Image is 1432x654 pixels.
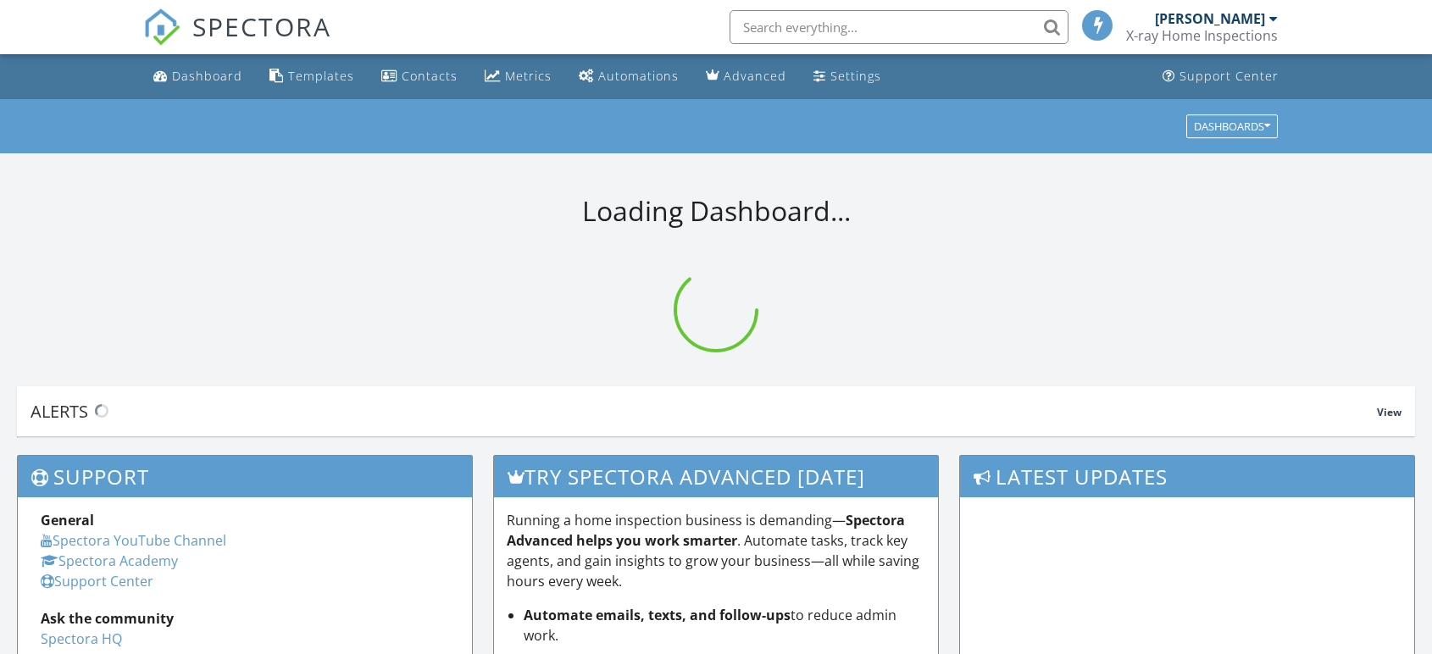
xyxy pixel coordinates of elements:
a: Spectora HQ [41,629,122,648]
a: Support Center [41,572,153,590]
img: The Best Home Inspection Software - Spectora [143,8,180,46]
span: View [1377,405,1401,419]
div: Alerts [31,400,1377,423]
h3: Try spectora advanced [DATE] [494,456,938,497]
div: Templates [288,68,354,84]
div: Support Center [1179,68,1279,84]
span: SPECTORA [192,8,331,44]
li: to reduce admin work. [524,605,925,646]
div: Dashboards [1194,120,1270,132]
a: Automations (Basic) [572,61,685,92]
div: Metrics [505,68,552,84]
p: Running a home inspection business is demanding— . Automate tasks, track key agents, and gain ins... [507,510,925,591]
a: Dashboard [147,61,249,92]
strong: Automate emails, texts, and follow-ups [524,606,791,624]
strong: General [41,511,94,529]
div: Advanced [724,68,786,84]
h3: Latest Updates [960,456,1414,497]
a: Settings [807,61,888,92]
a: Advanced [699,61,793,92]
a: Templates [263,61,361,92]
a: Metrics [478,61,558,92]
h3: Support [18,456,472,497]
a: Spectora YouTube Channel [41,531,226,550]
input: Search everything... [730,10,1068,44]
strong: Spectora Advanced helps you work smarter [507,511,905,550]
div: Automations [598,68,679,84]
div: Contacts [402,68,458,84]
a: Contacts [375,61,464,92]
a: SPECTORA [143,23,331,58]
button: Dashboards [1186,114,1278,138]
div: Settings [830,68,881,84]
div: X-ray Home Inspections [1126,27,1278,44]
div: Dashboard [172,68,242,84]
div: [PERSON_NAME] [1155,10,1265,27]
a: Support Center [1156,61,1285,92]
a: Spectora Academy [41,551,178,570]
div: Ask the community [41,608,449,629]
